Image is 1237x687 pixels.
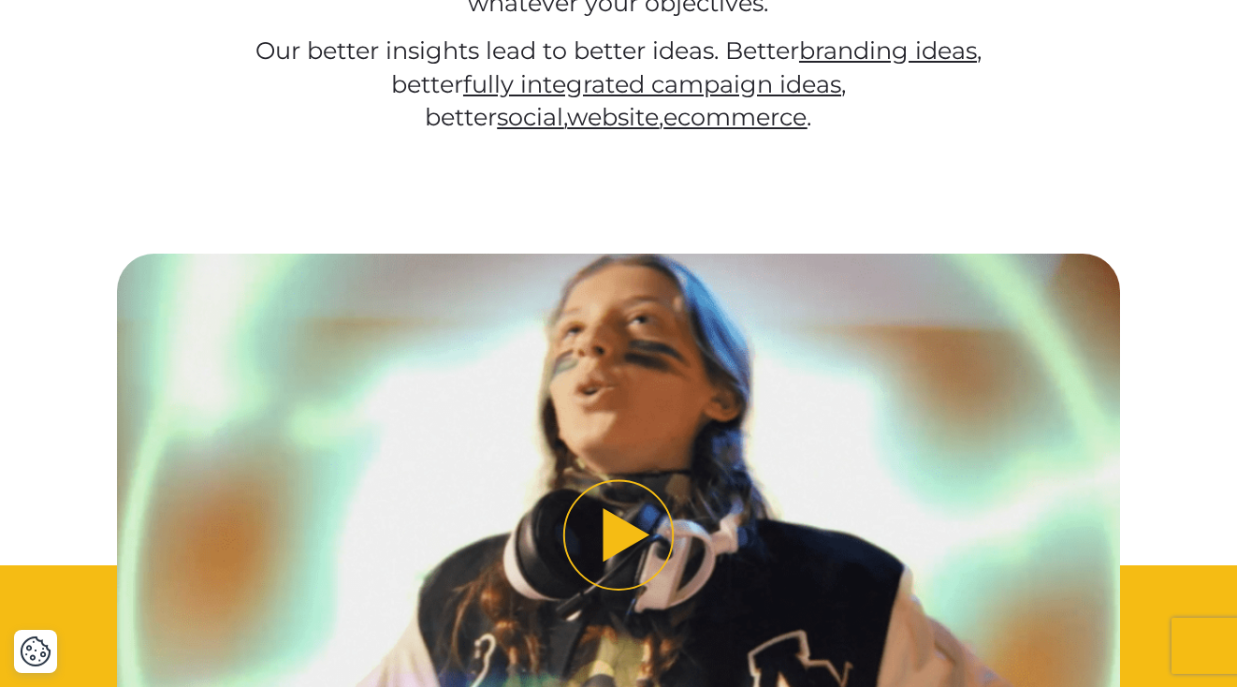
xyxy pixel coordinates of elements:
p: Our better insights lead to better ideas. Better , better , better , , . [220,34,1016,133]
img: Revisit consent button [20,636,51,667]
a: website [567,102,659,131]
a: social [497,102,563,131]
a: branding ideas [799,36,977,65]
a: ecommerce [663,102,807,131]
a: fully integrated campaign ideas [463,69,841,98]
button: Cookie Settings [20,636,51,667]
